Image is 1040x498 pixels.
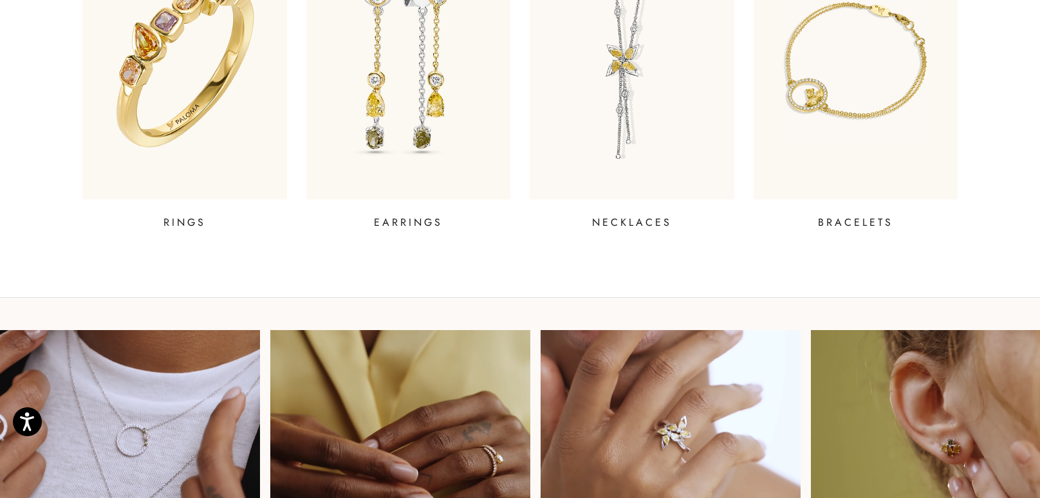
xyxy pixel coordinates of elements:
[818,215,893,230] p: BRACELETS
[374,215,443,230] p: EARRINGS
[592,215,672,230] p: NECKLACES
[163,215,206,230] p: RINGS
